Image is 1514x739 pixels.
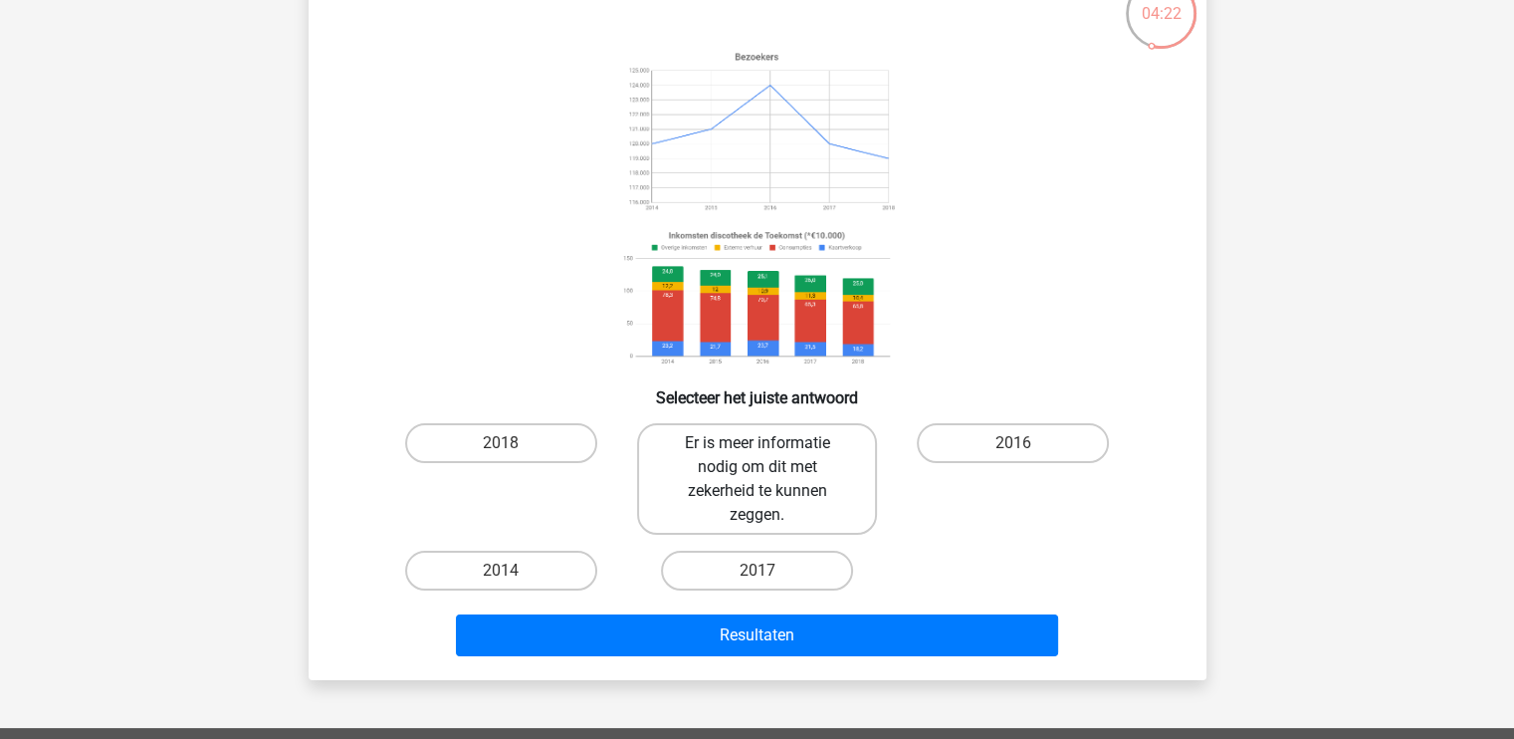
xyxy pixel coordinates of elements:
h6: Selecteer het juiste antwoord [340,372,1175,407]
label: 2018 [405,423,597,463]
button: Resultaten [456,615,1058,656]
label: 2016 [917,423,1109,463]
label: 2014 [405,551,597,591]
label: 2017 [661,551,853,591]
label: Er is meer informatie nodig om dit met zekerheid te kunnen zeggen. [637,423,877,535]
